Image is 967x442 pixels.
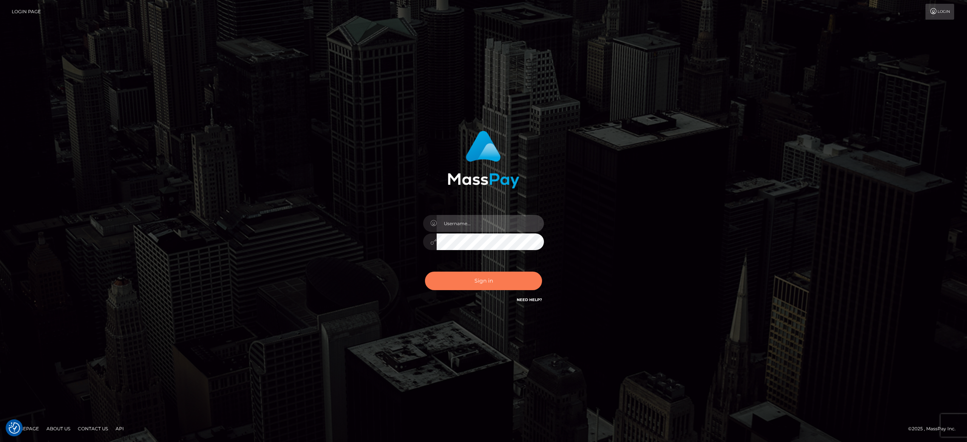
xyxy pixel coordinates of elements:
a: Homepage [8,423,42,434]
a: Login [925,4,954,20]
a: About Us [43,423,73,434]
button: Consent Preferences [9,422,20,434]
div: © 2025 , MassPay Inc. [908,425,961,433]
img: MassPay Login [448,131,519,189]
input: Username... [437,215,544,232]
button: Sign in [425,272,542,290]
a: Contact Us [75,423,111,434]
a: API [113,423,127,434]
a: Login Page [12,4,41,20]
a: Need Help? [517,297,542,302]
img: Revisit consent button [9,422,20,434]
